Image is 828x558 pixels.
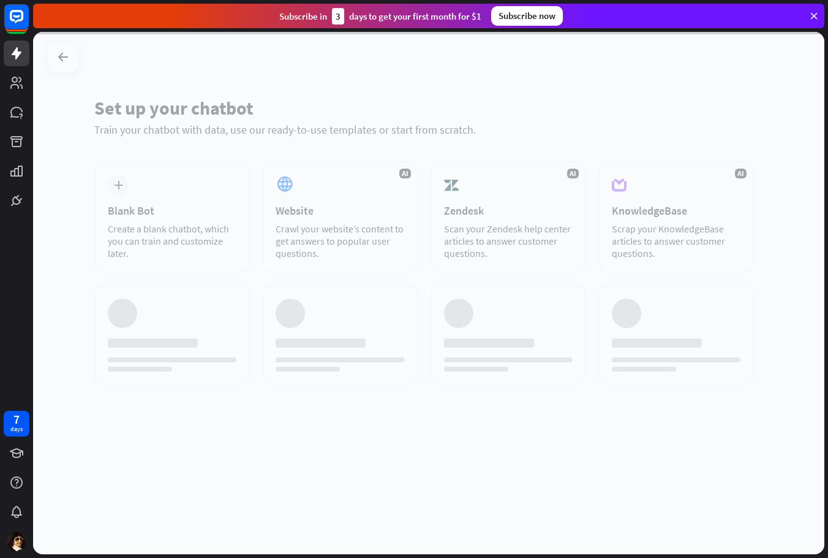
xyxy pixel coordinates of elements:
[491,6,563,26] div: Subscribe now
[10,425,23,434] div: days
[13,414,20,425] div: 7
[279,8,481,25] div: Subscribe in days to get your first month for $1
[332,8,344,25] div: 3
[4,411,29,437] a: 7 days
